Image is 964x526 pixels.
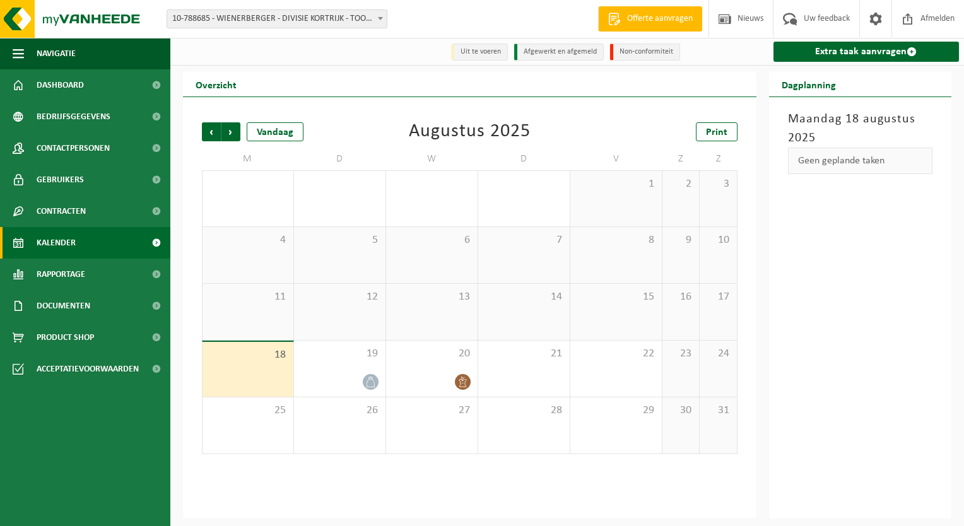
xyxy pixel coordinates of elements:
[209,233,287,247] span: 4
[37,164,84,196] span: Gebruikers
[669,290,693,304] span: 16
[167,9,387,28] span: 10-788685 - WIENERBERGER - DIVISIE KORTRIJK - TOONZAAL (TER BEDE) - KORTRIJK
[221,122,240,141] span: Volgende
[392,347,471,361] span: 20
[202,122,221,141] span: Vorige
[300,233,379,247] span: 5
[706,347,730,361] span: 24
[300,290,379,304] span: 12
[300,347,379,361] span: 19
[669,233,693,247] span: 9
[294,148,386,170] td: D
[669,347,693,361] span: 23
[37,38,76,69] span: Navigatie
[392,290,471,304] span: 13
[577,290,655,304] span: 15
[706,404,730,418] span: 31
[706,290,730,304] span: 17
[37,259,85,290] span: Rapportage
[386,148,478,170] td: W
[167,10,387,28] span: 10-788685 - WIENERBERGER - DIVISIE KORTRIJK - TOONZAAL (TER BEDE) - KORTRIJK
[392,233,471,247] span: 6
[209,404,287,418] span: 25
[37,353,139,385] span: Acceptatievoorwaarden
[209,348,287,362] span: 18
[37,132,110,164] span: Contactpersonen
[577,177,655,191] span: 1
[247,122,303,141] div: Vandaag
[773,42,960,62] a: Extra taak aanvragen
[183,72,249,96] h2: Overzicht
[37,69,84,101] span: Dashboard
[788,148,933,174] div: Geen geplande taken
[37,227,76,259] span: Kalender
[669,177,693,191] span: 2
[577,404,655,418] span: 29
[706,233,730,247] span: 10
[37,322,94,353] span: Product Shop
[392,404,471,418] span: 27
[706,127,727,137] span: Print
[700,148,737,170] td: Z
[37,196,86,227] span: Contracten
[570,148,662,170] td: V
[485,404,563,418] span: 28
[706,177,730,191] span: 3
[300,404,379,418] span: 26
[409,122,531,141] div: Augustus 2025
[669,404,693,418] span: 30
[662,148,700,170] td: Z
[514,44,604,61] li: Afgewerkt en afgemeld
[769,72,849,96] h2: Dagplanning
[598,6,702,32] a: Offerte aanvragen
[37,101,110,132] span: Bedrijfsgegevens
[577,347,655,361] span: 22
[696,122,738,141] a: Print
[209,290,287,304] span: 11
[788,110,933,148] h3: Maandag 18 augustus 2025
[624,13,696,25] span: Offerte aanvragen
[451,44,508,61] li: Uit te voeren
[485,290,563,304] span: 14
[485,347,563,361] span: 21
[485,233,563,247] span: 7
[610,44,680,61] li: Non-conformiteit
[202,148,294,170] td: M
[577,233,655,247] span: 8
[37,290,90,322] span: Documenten
[478,148,570,170] td: D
